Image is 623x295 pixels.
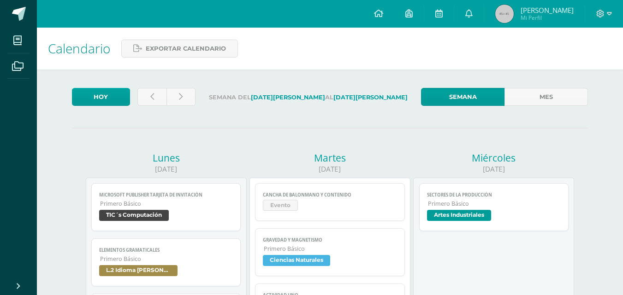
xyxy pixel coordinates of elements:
span: Cancha de Balonmano y Contenido [263,192,397,198]
div: Miércoles [413,151,574,164]
span: Elementos gramaticales [99,247,233,253]
span: Artes Industriales [427,210,491,221]
div: [DATE] [86,164,247,174]
label: Semana del al [203,88,414,107]
a: Hoy [72,88,130,106]
img: 45x45 [495,5,514,23]
strong: [DATE][PERSON_NAME] [333,94,408,101]
span: Sectores de la producción [427,192,561,198]
a: Cancha de Balonmano y ContenidoEvento [255,183,405,221]
span: Calendario [48,40,110,57]
a: Gravedad y MagnetismoPrimero BásicoCiencias Naturales [255,228,405,276]
a: Exportar calendario [121,40,238,58]
div: Martes [249,151,410,164]
span: Exportar calendario [146,40,226,57]
a: Microsoft Publisher Tarjeta de invitaciónPrimero BásicoTIC´s Computación [91,183,241,231]
span: Primero Básico [100,255,233,263]
span: L.2 Idioma [PERSON_NAME] [99,265,178,276]
span: Ciencias Naturales [263,255,330,266]
span: Primero Básico [264,245,397,253]
a: Sectores de la producciónPrimero BásicoArtes Industriales [419,183,569,231]
a: Elementos gramaticalesPrimero BásicoL.2 Idioma [PERSON_NAME] [91,238,241,286]
span: Primero Básico [428,200,561,208]
span: Gravedad y Magnetismo [263,237,397,243]
span: TIC´s Computación [99,210,169,221]
span: Primero Básico [100,200,233,208]
div: [DATE] [249,164,410,174]
span: Microsoft Publisher Tarjeta de invitación [99,192,233,198]
span: Evento [263,200,298,211]
span: [PERSON_NAME] [521,6,574,15]
div: Lunes [86,151,247,164]
a: Semana [421,88,504,106]
strong: [DATE][PERSON_NAME] [251,94,325,101]
span: Mi Perfil [521,14,574,22]
div: [DATE] [413,164,574,174]
a: Mes [504,88,588,106]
